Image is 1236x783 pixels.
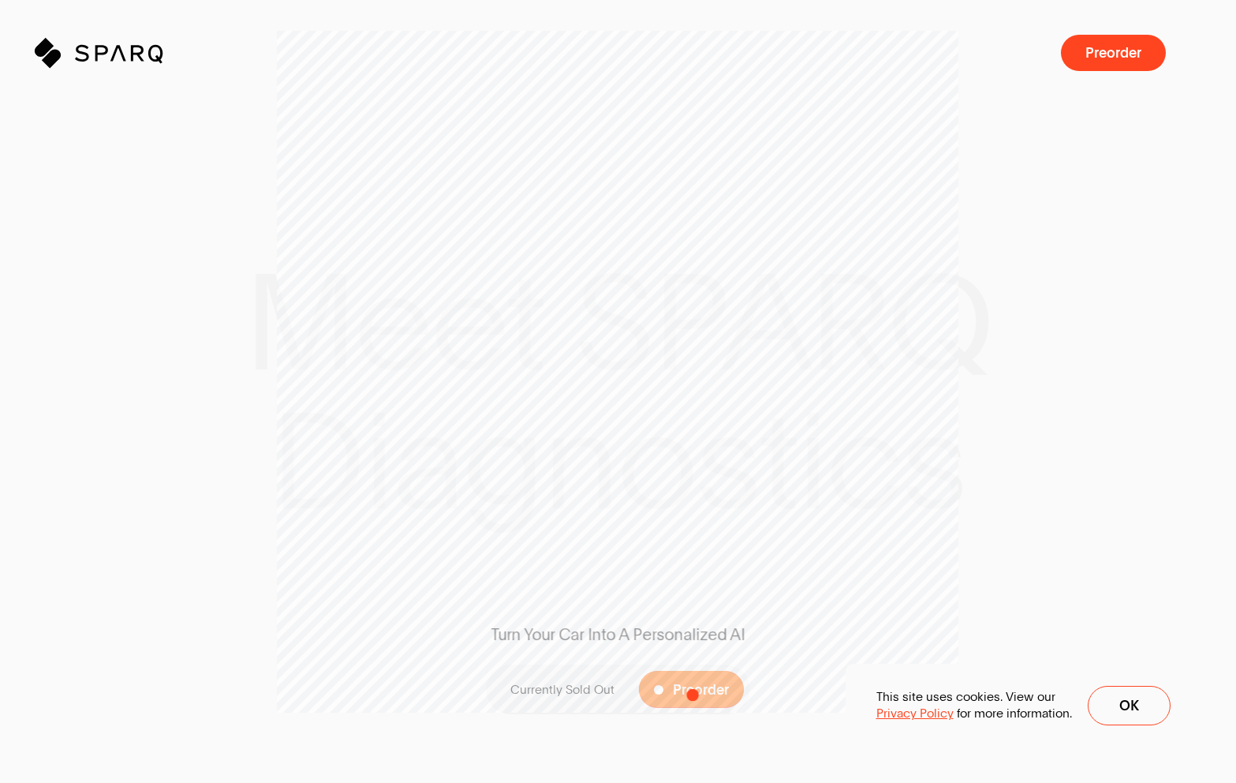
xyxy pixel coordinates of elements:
span: Turn Your Car Into A Personalized AI [491,624,745,646]
img: Range Rover Scenic Shot [245,435,398,665]
button: Preorder a SPARQ Diagnostics Device [1061,35,1166,71]
a: Privacy Policy [876,705,954,721]
span: Preorder [1085,46,1141,60]
img: SPARQ app open in an iPhone on the Table [48,223,201,452]
button: Ok [1088,686,1171,725]
span: Ok [1119,699,1139,713]
p: Currently Sold Out [510,681,614,698]
p: This site uses cookies. View our for more information. [876,688,1072,722]
span: Preorder [673,683,729,697]
span: Turn Your Car Into A Personalized AI [461,624,775,646]
img: Product Shot of a SPARQ Diagnostics Device [1035,399,1188,532]
button: Preorder [639,671,744,707]
img: SPARQ Diagnostics being inserting into an OBD Port [838,238,991,467]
